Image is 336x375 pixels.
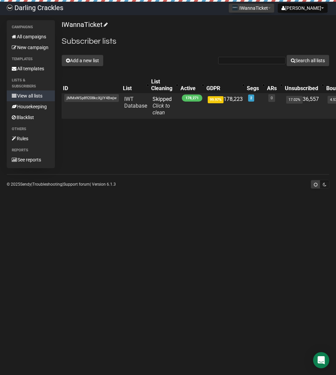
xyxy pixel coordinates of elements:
a: IWannaTicket [62,21,107,29]
li: Campaigns [7,23,55,31]
span: jMMxWSp89208kcXjjIY4Bwjw [64,94,119,102]
div: GDPR [206,85,239,92]
img: 1.png [232,5,238,10]
div: List [123,85,143,92]
li: Lists & subscribers [7,76,55,90]
th: Active: No sort applied, activate to apply an ascending sort [179,77,205,93]
div: List Cleaning [151,78,172,92]
a: All templates [7,63,55,74]
span: 99.97% [208,96,224,103]
a: 0 [271,96,273,100]
a: Troubleshooting [32,182,62,187]
th: List Cleaning: No sort applied, activate to apply an ascending sort [150,77,179,93]
th: GDPR: No sort applied, activate to apply an ascending sort [205,77,245,93]
div: Active [180,85,198,92]
td: 178,223 [205,93,245,119]
button: Search all lists [287,55,329,66]
span: 178,271 [182,95,202,102]
a: New campaign [7,42,55,53]
a: Click to clean [153,103,170,116]
p: © 2025 | | | Version 6.1.3 [7,181,116,188]
a: See reports [7,154,55,165]
a: Sendy [20,182,31,187]
th: List: No sort applied, activate to apply an ascending sort [122,77,150,93]
div: ARs [267,85,277,92]
th: Unsubscribed: No sort applied, activate to apply an ascending sort [283,77,325,93]
a: IWT Database [124,96,147,109]
li: Templates [7,55,55,63]
div: Segs [247,85,259,92]
div: Unsubscribed [285,85,318,92]
div: ID [63,85,120,92]
li: Reports [7,146,55,154]
span: Skipped [153,96,172,116]
a: Blacklist [7,112,55,123]
button: [PERSON_NAME] [278,3,328,13]
li: Others [7,125,55,133]
div: Open Intercom Messenger [313,352,329,368]
a: Rules [7,133,55,144]
a: View all lists [7,90,55,101]
th: ID: No sort applied, sorting is disabled [62,77,122,93]
th: Segs: No sort applied, activate to apply an ascending sort [245,77,266,93]
a: 2 [250,96,252,100]
a: Housekeeping [7,101,55,112]
a: Support forum [63,182,90,187]
th: ARs: No sort applied, activate to apply an ascending sort [266,77,283,93]
h2: Subscriber lists [62,35,329,47]
img: a5199ef85a574f23c5d8dbdd0683af66 [7,5,13,11]
a: All campaigns [7,31,55,42]
td: 36,557 [283,93,325,119]
button: Add a new list [62,55,103,66]
button: IWannaTicket [229,3,274,13]
span: 17.02% [286,96,303,104]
